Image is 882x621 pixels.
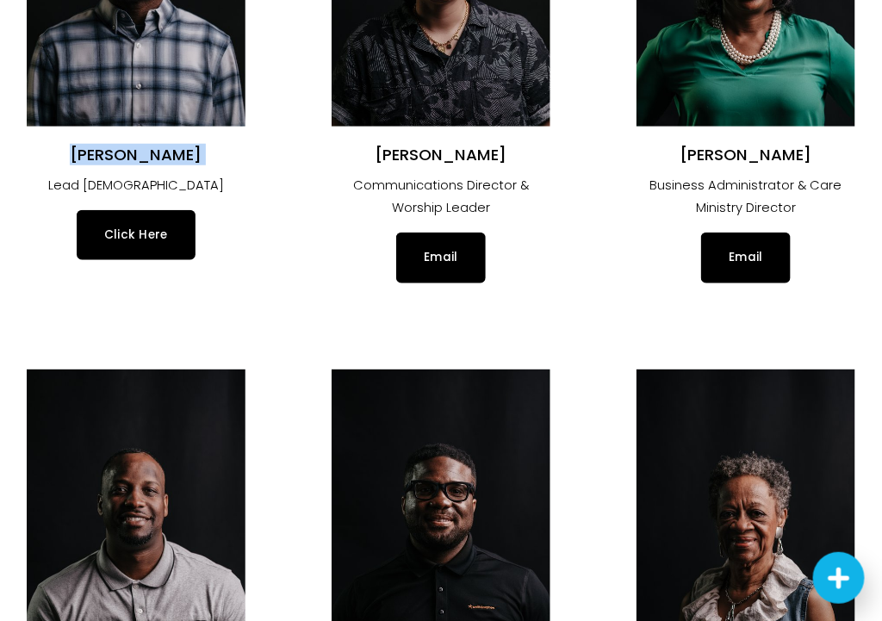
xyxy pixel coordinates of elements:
[637,174,855,220] p: Business Administrator & Care Ministry Director
[27,174,245,197] p: Lead [DEMOGRAPHIC_DATA]
[701,233,790,283] a: Email
[77,210,196,260] a: Click Here
[396,233,485,283] a: Email
[332,174,550,220] p: Communications Director & Worship Leader
[332,145,550,165] h2: [PERSON_NAME]
[637,145,855,165] h2: [PERSON_NAME]
[27,145,245,165] h2: [PERSON_NAME]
